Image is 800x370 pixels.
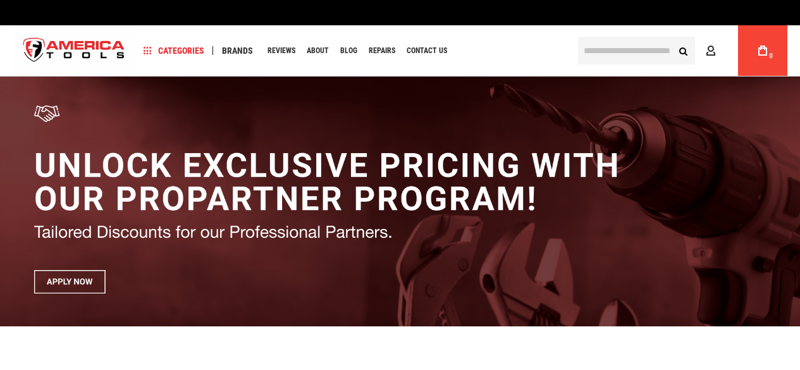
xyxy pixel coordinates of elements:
img: America Tools [13,27,135,75]
a: 0 [751,25,775,76]
button: Search [671,39,695,63]
a: Blog [335,42,363,59]
a: Categories [138,42,210,59]
span: Contact Us [407,47,447,54]
a: store logo [13,27,135,75]
span: Categories [144,46,204,55]
a: Brands [216,42,259,59]
span: Repairs [369,47,395,54]
span: Brands [222,46,253,55]
a: Contact Us [401,42,453,59]
a: Reviews [262,42,301,59]
a: Repairs [363,42,401,59]
span: About [307,47,329,54]
a: About [301,42,335,59]
span: 0 [769,52,773,59]
span: Reviews [268,47,295,54]
span: Blog [340,47,357,54]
